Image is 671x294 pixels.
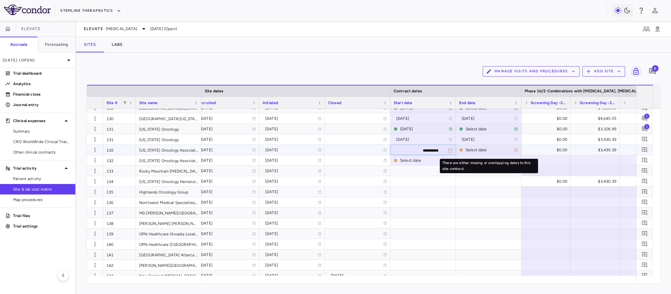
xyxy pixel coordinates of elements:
[103,208,136,218] div: 137
[265,145,318,155] div: [DATE]
[625,145,665,155] div: $2,590.72
[640,229,649,238] button: Add comment
[13,139,70,145] span: CRO WorldWide Clinical Trials, Inc.
[103,134,136,144] div: 131
[642,136,648,142] svg: Add comment
[265,208,318,218] div: [DATE]
[466,145,514,155] div: Select date
[200,134,252,145] div: [DATE]
[136,166,201,176] div: Rocky Mountain [MEDICAL_DATA] Centers
[527,124,567,134] div: $0.00
[263,101,278,105] span: Initiated
[13,70,70,76] p: Trial dashboard
[104,37,130,52] button: Labs
[394,89,422,93] span: Contract dates
[136,260,201,270] div: [PERSON_NAME][GEOGRAPHIC_DATA]
[648,67,656,75] svg: Add comment
[628,66,642,77] span: Lock grid
[200,187,252,197] div: [DATE]
[13,197,70,203] span: Map procedures
[200,113,252,124] div: [DATE]
[13,186,70,192] span: Site & lab cost matrix
[265,197,318,208] div: [DATE]
[640,124,649,133] button: Add comment
[642,262,648,268] svg: Add comment
[200,197,252,208] div: [DATE]
[76,37,104,52] button: Sites
[576,145,616,155] div: $3,430.39
[642,105,648,111] svg: Add comment
[136,208,201,218] div: MD [PERSON_NAME][GEOGRAPHIC_DATA][MEDICAL_DATA] [US_STATE]
[13,128,70,134] span: Summary
[103,145,136,155] div: 132
[459,101,475,105] span: End date
[644,124,649,129] span: 1
[265,249,318,260] div: [DATE]
[200,155,252,166] div: [DATE]
[200,145,252,155] div: [DATE]
[45,42,68,47] h6: Forecasting
[13,118,62,124] p: Clinical expenses
[440,159,538,173] div: There are either missing or overlapping dates to this site contract.
[103,124,136,134] div: 131
[200,249,252,260] div: [DATE]
[13,213,70,219] p: Trial files
[459,145,518,155] span: There are either missing or overlapping dates to this site contract.
[200,208,252,218] div: [DATE]
[265,166,318,176] div: [DATE]
[640,261,649,269] button: Add comment
[640,271,649,280] button: Add comment
[103,239,136,249] div: 140
[265,239,318,249] div: [DATE]
[13,91,70,97] p: Financial close
[582,66,625,77] button: Add Site
[527,176,567,187] div: $0.00
[103,249,136,260] div: 141
[265,260,318,270] div: [DATE]
[640,240,649,248] button: Add comment
[136,113,201,123] div: [GEOGRAPHIC_DATA][US_STATE][PERSON_NAME][MEDICAL_DATA]
[265,124,318,134] div: [DATE]
[103,113,136,123] div: 130
[136,145,201,155] div: [US_STATE] Oncology Associates
[642,241,648,247] svg: Add comment
[13,102,70,108] p: Journal entry
[103,176,136,186] div: 134
[576,124,616,134] div: $3,106.99
[136,124,201,134] div: [US_STATE] Oncology
[106,26,137,32] span: [MEDICAL_DATA]
[652,65,659,72] span: 6
[400,124,449,134] div: [DATE]
[13,149,70,155] span: Other clinical contracts
[139,101,158,105] span: Site name
[640,166,649,175] button: Add comment
[13,165,62,171] p: Trial activity
[136,270,201,281] div: New England [MEDICAL_DATA] Specialists
[103,166,136,176] div: 133
[642,189,648,195] svg: Add comment
[580,101,616,105] span: Screening Day -28 to D1
[396,113,449,124] div: [DATE]
[103,155,136,165] div: 132
[13,81,70,87] p: Analytics
[640,135,649,144] button: Add comment
[527,145,567,155] div: $0.00
[576,134,616,145] div: $3,430.39
[527,113,567,124] div: $0.00
[400,155,449,166] div: Select date
[642,220,648,226] svg: Add comment
[642,157,648,163] svg: Add comment
[136,239,201,249] div: OPN Healthcare ([GEOGRAPHIC_DATA] Location)
[640,187,649,196] button: Add comment
[466,124,514,134] div: Select date
[527,134,567,145] div: $0.00
[640,145,649,154] button: Add comment
[640,103,649,112] button: Add comment
[150,26,177,32] span: [DATE] (Open)
[328,101,341,105] span: Closed
[200,176,252,187] div: [DATE]
[136,249,201,260] div: [GEOGRAPHIC_DATA] Atlanta [MEDICAL_DATA] Care
[103,260,136,270] div: 142
[200,166,252,176] div: [DATE]
[644,113,649,119] span: 1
